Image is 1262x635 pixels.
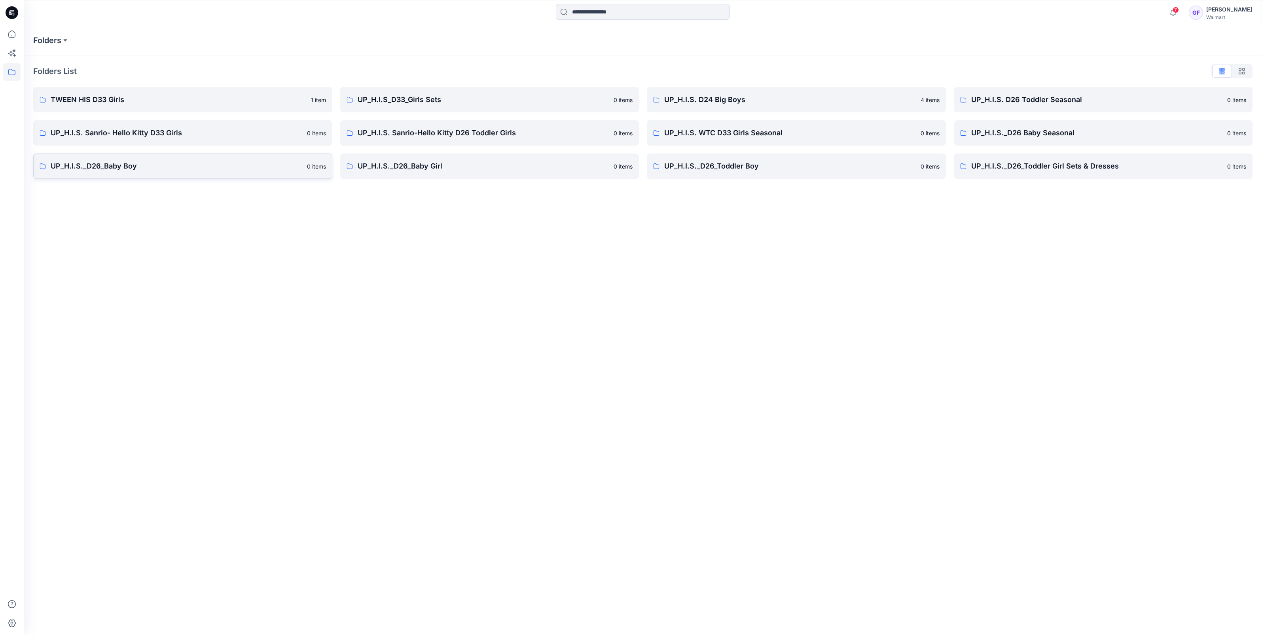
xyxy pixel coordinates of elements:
[358,161,609,172] p: UP_H.I.S._D26_Baby Girl
[33,65,77,77] p: Folders List
[921,162,940,171] p: 0 items
[954,87,1253,112] a: UP_H.I.S. D26 Toddler Seasonal0 items
[311,96,326,104] p: 1 item
[1173,7,1179,13] span: 7
[340,154,639,179] a: UP_H.I.S._D26_Baby Girl0 items
[340,120,639,146] a: UP_H.I.S. Sanrio-Hello Kitty D26 Toddler Girls0 items
[647,87,946,112] a: UP_H.I.S. D24 Big Boys4 items
[971,127,1223,138] p: UP_H.I.S._D26 Baby Seasonal
[664,161,916,172] p: UP_H.I.S._D26_Toddler Boy
[340,87,639,112] a: UP_H.I.S_D33_Girls Sets0 items
[1206,14,1252,20] div: Walmart
[33,87,332,112] a: TWEEN HIS D33 Girls1 item
[954,154,1253,179] a: UP_H.I.S._D26_Toddler Girl Sets & Dresses0 items
[1227,162,1246,171] p: 0 items
[358,127,609,138] p: UP_H.I.S. Sanrio-Hello Kitty D26 Toddler Girls
[954,120,1253,146] a: UP_H.I.S._D26 Baby Seasonal0 items
[51,94,306,105] p: TWEEN HIS D33 Girls
[307,129,326,137] p: 0 items
[971,161,1223,172] p: UP_H.I.S._D26_Toddler Girl Sets & Dresses
[647,120,946,146] a: UP_H.I.S. WTC D33 Girls Seasonal0 items
[614,96,633,104] p: 0 items
[1227,96,1246,104] p: 0 items
[33,35,61,46] a: Folders
[664,94,916,105] p: UP_H.I.S. D24 Big Boys
[921,96,940,104] p: 4 items
[358,94,609,105] p: UP_H.I.S_D33_Girls Sets
[51,161,302,172] p: UP_H.I.S._D26_Baby Boy
[664,127,916,138] p: UP_H.I.S. WTC D33 Girls Seasonal
[921,129,940,137] p: 0 items
[33,154,332,179] a: UP_H.I.S._D26_Baby Boy0 items
[971,94,1223,105] p: UP_H.I.S. D26 Toddler Seasonal
[33,120,332,146] a: UP_H.I.S. Sanrio- Hello Kitty D33 Girls0 items
[1227,129,1246,137] p: 0 items
[614,129,633,137] p: 0 items
[614,162,633,171] p: 0 items
[307,162,326,171] p: 0 items
[51,127,302,138] p: UP_H.I.S. Sanrio- Hello Kitty D33 Girls
[647,154,946,179] a: UP_H.I.S._D26_Toddler Boy0 items
[1189,6,1203,20] div: GF
[1206,5,1252,14] div: [PERSON_NAME]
